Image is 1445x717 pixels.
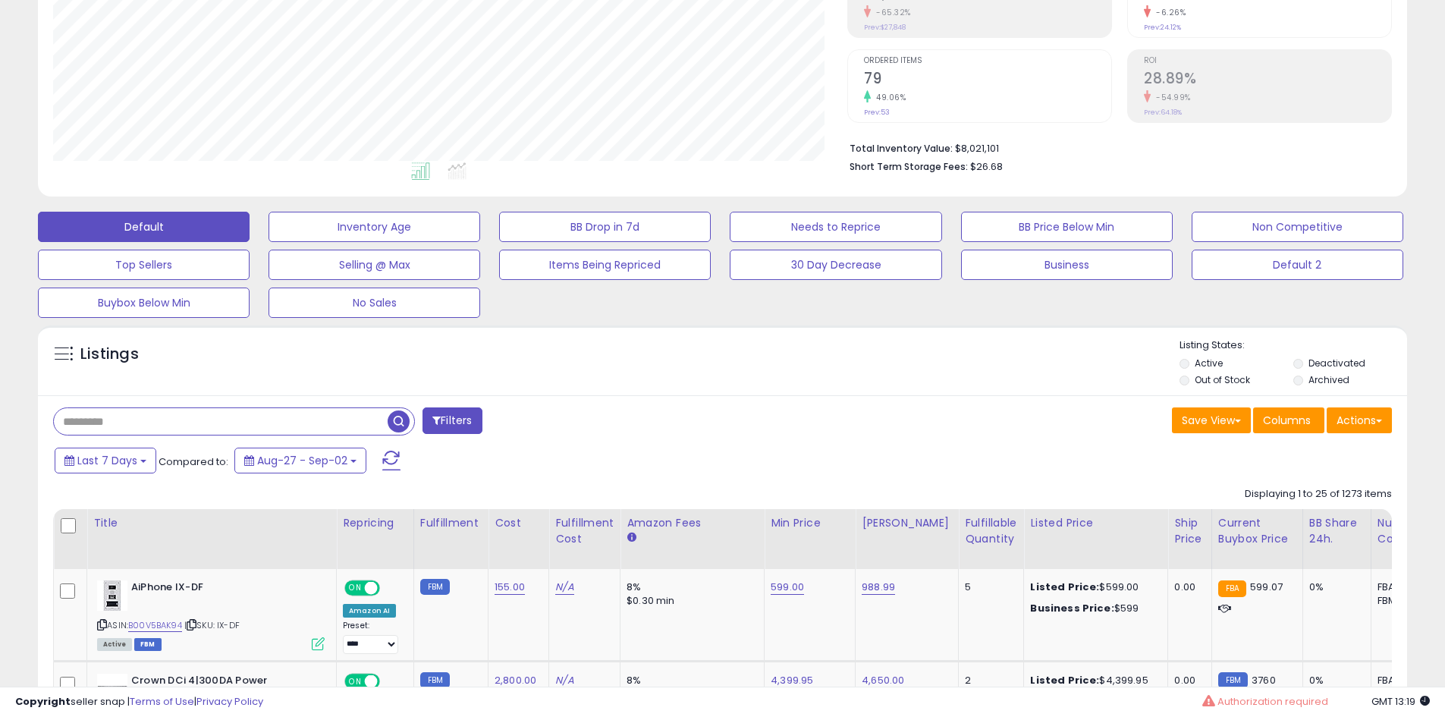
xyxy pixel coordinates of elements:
a: 988.99 [862,580,895,595]
small: Prev: $27,848 [864,23,906,32]
button: Save View [1172,407,1251,433]
div: BB Share 24h. [1309,515,1365,547]
div: ASIN: [97,580,325,649]
div: 0.00 [1174,580,1199,594]
div: 5 [965,580,1012,594]
a: B00V5BAK94 [128,619,182,632]
button: 30 Day Decrease [730,250,941,280]
small: Prev: 24.12% [1144,23,1181,32]
button: Inventory Age [269,212,480,242]
li: $8,021,101 [850,138,1381,156]
div: Cost [495,515,542,531]
label: Deactivated [1308,357,1365,370]
span: All listings currently available for purchase on Amazon [97,638,132,651]
button: Last 7 Days [55,448,156,473]
button: BB Drop in 7d [499,212,711,242]
div: FBM: 1 [1377,594,1428,608]
div: Fulfillment [420,515,482,531]
button: Aug-27 - Sep-02 [234,448,366,473]
div: Amazon AI [343,604,396,618]
span: 2025-09-10 13:19 GMT [1371,694,1430,709]
span: $26.68 [970,159,1003,174]
button: Buybox Below Min [38,288,250,318]
div: Repricing [343,515,407,531]
small: -6.26% [1151,7,1186,18]
b: Listed Price: [1030,580,1099,594]
label: Archived [1308,373,1349,386]
button: Selling @ Max [269,250,480,280]
button: Default 2 [1192,250,1403,280]
span: | SKU: IX-DF [184,619,240,631]
div: seller snap | | [15,695,263,709]
button: Items Being Repriced [499,250,711,280]
div: Preset: [343,621,402,655]
div: Displaying 1 to 25 of 1273 items [1245,487,1392,502]
button: Non Competitive [1192,212,1403,242]
button: BB Price Below Min [961,212,1173,242]
div: Fulfillable Quantity [965,515,1017,547]
span: Compared to: [159,454,228,469]
button: No Sales [269,288,480,318]
span: Aug-27 - Sep-02 [257,453,347,468]
h2: 28.89% [1144,70,1391,90]
a: Terms of Use [130,694,194,709]
small: FBA [1218,580,1246,597]
span: Ordered Items [864,57,1111,65]
div: Current Buybox Price [1218,515,1296,547]
div: Fulfillment Cost [555,515,614,547]
strong: Copyright [15,694,71,709]
small: 49.06% [871,92,906,103]
div: Listed Price [1030,515,1161,531]
span: FBM [134,638,162,651]
span: Columns [1263,413,1311,428]
img: 414ZXNWcSiL._SL40_.jpg [97,580,127,611]
a: N/A [555,580,573,595]
small: Prev: 64.18% [1144,108,1182,117]
small: -54.99% [1151,92,1191,103]
a: 599.00 [771,580,804,595]
div: $599 [1030,602,1156,615]
button: Filters [423,407,482,434]
div: [PERSON_NAME] [862,515,952,531]
div: $0.30 min [627,594,752,608]
h5: Listings [80,344,139,365]
button: Needs to Reprice [730,212,941,242]
div: FBA: 1 [1377,580,1428,594]
b: Business Price: [1030,601,1114,615]
div: 8% [627,580,752,594]
span: 599.07 [1250,580,1283,594]
a: 155.00 [495,580,525,595]
span: ON [346,581,365,594]
div: 0% [1309,580,1359,594]
label: Out of Stock [1195,373,1250,386]
small: Amazon Fees. [627,531,636,545]
b: Total Inventory Value: [850,142,953,155]
div: $599.00 [1030,580,1156,594]
span: Last 7 Days [77,453,137,468]
small: -65.32% [871,7,911,18]
p: Listing States: [1180,338,1407,353]
small: FBM [420,579,450,595]
h2: 79 [864,70,1111,90]
b: AiPhone IX-DF [131,580,316,599]
b: Short Term Storage Fees: [850,160,968,173]
button: Business [961,250,1173,280]
button: Default [38,212,250,242]
div: Min Price [771,515,849,531]
button: Actions [1327,407,1392,433]
a: Privacy Policy [196,694,263,709]
div: Title [93,515,330,531]
span: OFF [378,581,402,594]
div: Amazon Fees [627,515,758,531]
div: Ship Price [1174,515,1205,547]
label: Active [1195,357,1223,370]
span: ROI [1144,57,1391,65]
div: Num of Comp. [1377,515,1433,547]
small: Prev: 53 [864,108,890,117]
button: Top Sellers [38,250,250,280]
button: Columns [1253,407,1324,433]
